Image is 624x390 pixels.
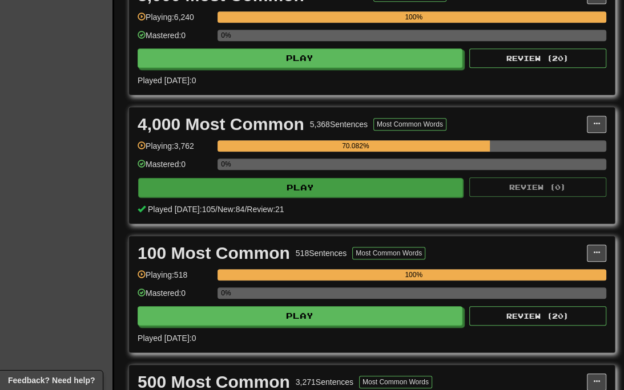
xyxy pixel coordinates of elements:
[138,334,196,343] span: Played [DATE]: 0
[8,375,95,386] span: Open feedback widget
[138,245,290,262] div: 100 Most Common
[221,269,606,281] div: 100%
[373,118,446,131] button: Most Common Words
[138,11,212,30] div: Playing: 6,240
[148,205,215,214] span: Played [DATE]: 105
[244,205,247,214] span: /
[469,306,606,326] button: Review (20)
[310,119,368,130] div: 5,368 Sentences
[138,269,212,288] div: Playing: 518
[359,376,432,388] button: Most Common Words
[218,205,244,214] span: New: 84
[352,247,425,259] button: Most Common Words
[138,48,462,68] button: Play
[138,287,212,306] div: Mastered: 0
[469,48,606,68] button: Review (20)
[138,140,212,159] div: Playing: 3,762
[138,159,212,177] div: Mastered: 0
[138,30,212,48] div: Mastered: 0
[138,306,462,326] button: Play
[221,140,490,152] div: 70.082%
[215,205,218,214] span: /
[138,178,463,197] button: Play
[138,116,304,133] div: 4,000 Most Common
[296,247,347,259] div: 518 Sentences
[138,76,196,85] span: Played [DATE]: 0
[247,205,284,214] span: Review: 21
[221,11,606,23] div: 100%
[296,376,353,388] div: 3,271 Sentences
[469,177,606,197] button: Review (0)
